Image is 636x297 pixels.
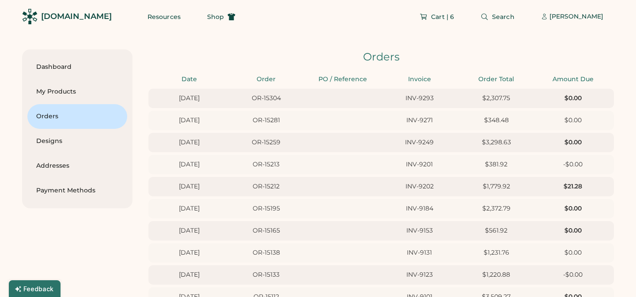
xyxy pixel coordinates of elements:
[492,14,515,20] span: Search
[36,162,118,170] div: Addresses
[537,182,609,191] div: $21.28
[537,160,609,169] div: -$0.00
[231,75,302,84] div: Order
[537,138,609,147] div: $0.00
[594,257,632,295] iframe: Front Chat
[537,94,609,103] div: $0.00
[148,49,614,64] div: Orders
[154,271,225,279] div: [DATE]
[384,160,455,169] div: INV-9201
[154,138,225,147] div: [DATE]
[461,94,532,103] div: $2,307.75
[549,12,603,21] div: [PERSON_NAME]
[537,248,609,257] div: $0.00
[154,116,225,125] div: [DATE]
[154,226,225,235] div: [DATE]
[154,75,225,84] div: Date
[461,116,532,125] div: $348.48
[36,186,118,195] div: Payment Methods
[537,75,609,84] div: Amount Due
[461,204,532,213] div: $2,372.79
[461,226,532,235] div: $561.92
[461,182,532,191] div: $1,779.92
[537,271,609,279] div: -$0.00
[461,160,532,169] div: $381.92
[384,204,455,213] div: INV-9184
[154,204,225,213] div: [DATE]
[36,87,118,96] div: My Products
[41,11,112,22] div: [DOMAIN_NAME]
[384,75,455,84] div: Invoice
[470,8,525,26] button: Search
[137,8,191,26] button: Resources
[384,226,455,235] div: INV-9153
[384,248,455,257] div: INV-9131
[231,138,302,147] div: OR-15259
[384,94,455,103] div: INV-9293
[537,116,609,125] div: $0.00
[22,9,38,24] img: Rendered Logo - Screens
[461,248,532,257] div: $1,231.76
[384,182,455,191] div: INV-9202
[231,182,302,191] div: OR-15212
[461,138,532,147] div: $3,298.63
[207,14,224,20] span: Shop
[154,182,225,191] div: [DATE]
[537,204,609,213] div: $0.00
[307,75,379,84] div: PO / Reference
[409,8,465,26] button: Cart | 6
[36,63,118,71] div: Dashboard
[384,116,455,125] div: INV-9271
[537,226,609,235] div: $0.00
[36,137,118,146] div: Designs
[431,14,454,20] span: Cart | 6
[231,204,302,213] div: OR-15195
[384,271,455,279] div: INV-9123
[231,160,302,169] div: OR-15213
[154,160,225,169] div: [DATE]
[461,75,532,84] div: Order Total
[154,94,225,103] div: [DATE]
[154,248,225,257] div: [DATE]
[461,271,532,279] div: $1,220.88
[231,248,302,257] div: OR-15138
[231,271,302,279] div: OR-15133
[231,94,302,103] div: OR-15304
[231,116,302,125] div: OR-15281
[384,138,455,147] div: INV-9249
[231,226,302,235] div: OR-15165
[197,8,246,26] button: Shop
[36,112,118,121] div: Orders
